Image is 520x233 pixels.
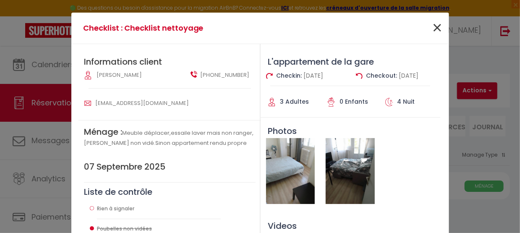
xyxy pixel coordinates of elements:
[84,127,255,147] h4: Ménage :
[280,97,309,106] span: 3 Adultes
[304,71,324,80] span: [DATE]
[432,19,442,37] button: Close
[261,57,440,67] h3: L'appartement de la gare
[84,100,91,107] img: user
[95,99,189,107] span: [EMAIL_ADDRESS][DOMAIN_NAME]
[432,16,442,41] span: ×
[366,71,397,80] span: Checkout:
[356,73,363,79] img: check out
[340,97,368,106] span: 0 Enfants
[266,73,273,79] img: check in
[277,71,302,80] span: Checkin:
[399,71,419,80] span: [DATE]
[83,22,312,34] h4: Checklist : Checklist nettoyage
[84,57,255,67] h2: Informations client
[397,97,415,106] span: 4 Nuit
[84,162,255,172] h2: 07 Septembre 2025
[261,126,440,136] h3: Photos
[84,129,253,147] span: Meuble déplacer,essaile laver mais non ranger, [PERSON_NAME] non vidé.Sinon appartement rendu propre
[97,199,221,219] li: Rien à signaler
[97,71,142,79] span: [PERSON_NAME]
[7,3,32,29] button: Ouvrir le widget de chat LiveChat
[261,221,440,231] h3: Videos
[200,71,249,79] span: [PHONE_NUMBER]
[84,187,255,197] h3: Liste de contrôle
[191,71,197,78] img: user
